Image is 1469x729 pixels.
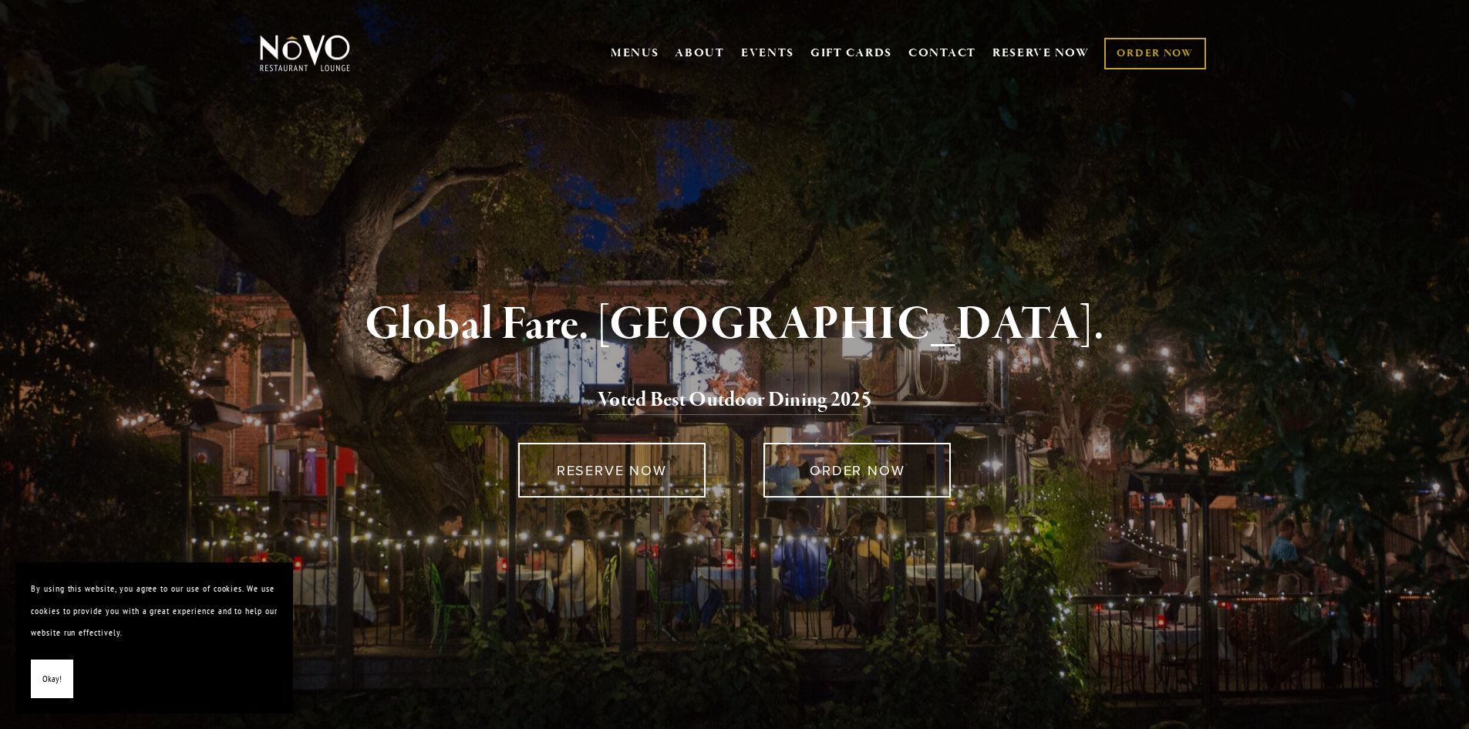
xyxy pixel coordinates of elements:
a: MENUS [611,46,659,61]
a: ABOUT [675,46,725,61]
a: Voted Best Outdoor Dining 202 [598,386,861,416]
strong: Global Fare. [GEOGRAPHIC_DATA]. [365,295,1104,354]
a: ORDER NOW [763,443,951,498]
a: ORDER NOW [1104,38,1205,69]
span: Okay! [42,668,62,690]
img: Novo Restaurant &amp; Lounge [257,34,353,73]
a: EVENTS [741,46,794,61]
a: CONTACT [908,39,976,68]
button: Okay! [31,660,73,699]
a: RESERVE NOW [992,39,1090,68]
p: By using this website, you agree to our use of cookies. We use cookies to provide you with a grea... [31,578,278,644]
h2: 5 [285,384,1184,417]
a: RESERVE NOW [518,443,706,498]
a: GIFT CARDS [810,39,892,68]
section: Cookie banner [15,562,293,714]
